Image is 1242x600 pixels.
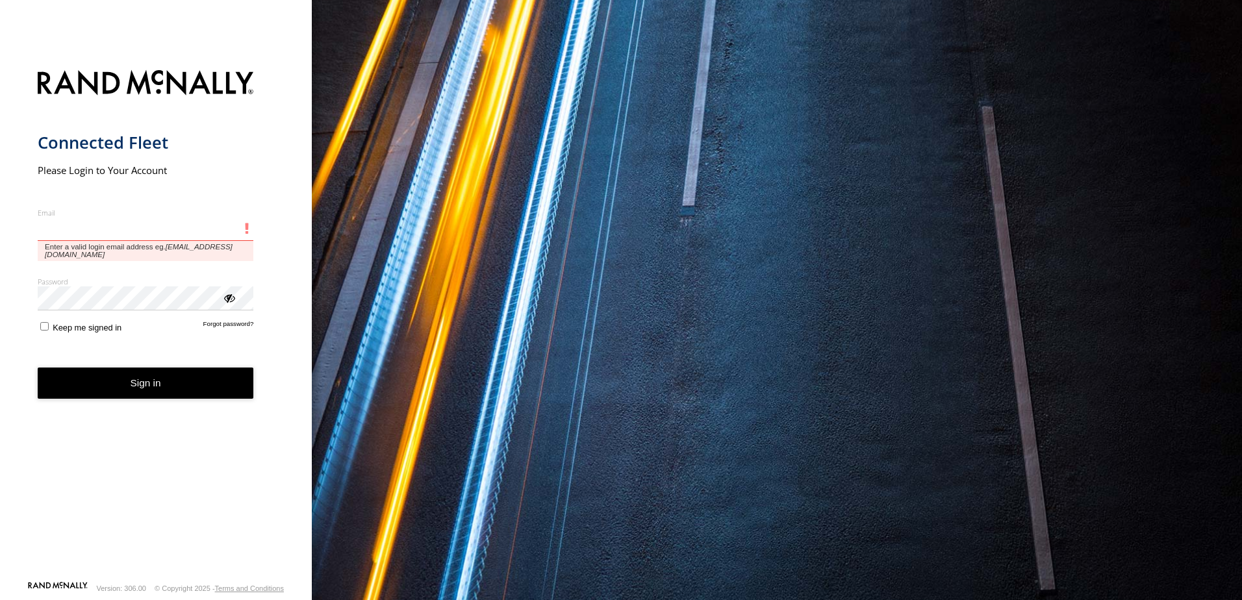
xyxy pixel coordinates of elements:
[28,582,88,595] a: Visit our Website
[53,323,121,332] span: Keep me signed in
[38,68,254,101] img: Rand McNally
[203,320,254,332] a: Forgot password?
[215,584,284,592] a: Terms and Conditions
[38,368,254,399] button: Sign in
[222,291,235,304] div: ViewPassword
[38,132,254,153] h1: Connected Fleet
[38,208,254,218] label: Email
[97,584,146,592] div: Version: 306.00
[40,322,49,331] input: Keep me signed in
[38,164,254,177] h2: Please Login to Your Account
[45,243,233,258] em: [EMAIL_ADDRESS][DOMAIN_NAME]
[38,62,275,581] form: main
[155,584,284,592] div: © Copyright 2025 -
[38,277,254,286] label: Password
[38,241,254,261] span: Enter a valid login email address eg.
